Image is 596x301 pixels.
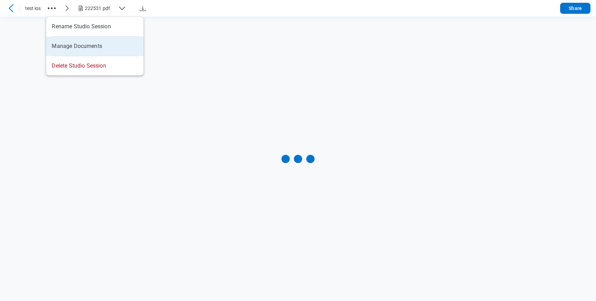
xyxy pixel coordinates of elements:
div: Loading [281,155,315,163]
span: Rename Studio Session [52,23,111,30]
span: test ios [25,5,41,12]
button: Share [560,3,590,14]
button: Download [137,3,148,14]
div: 222531.pdf [85,5,115,12]
span: Delete Studio Session [52,62,106,70]
button: 222531.pdf [77,3,132,14]
span: Manage Documents [52,42,102,50]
